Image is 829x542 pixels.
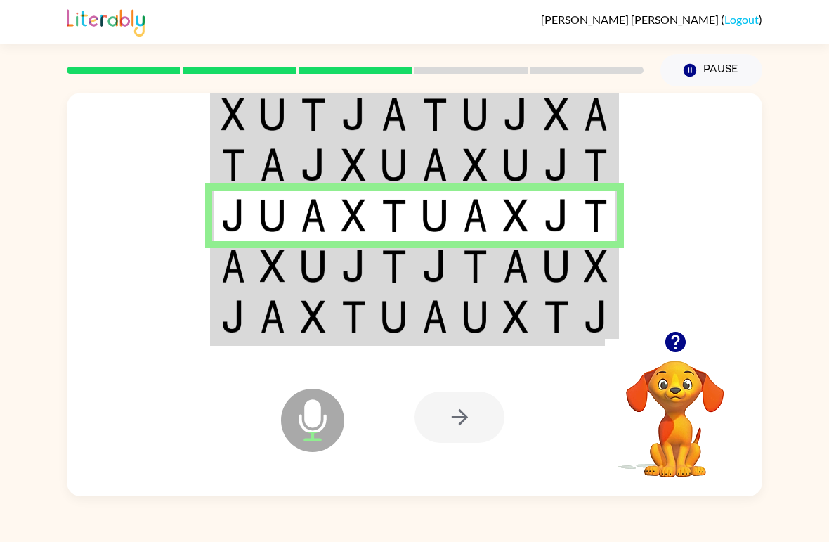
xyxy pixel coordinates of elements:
[544,250,569,283] img: u
[341,199,367,232] img: x
[422,148,448,181] img: a
[381,300,407,333] img: u
[301,199,326,232] img: a
[221,148,245,181] img: t
[724,13,759,26] a: Logout
[463,98,488,131] img: u
[341,250,367,283] img: j
[221,250,245,283] img: a
[544,98,569,131] img: x
[463,300,488,333] img: u
[260,98,285,131] img: u
[544,300,569,333] img: t
[422,250,448,283] img: j
[584,98,608,131] img: a
[463,199,488,232] img: a
[260,300,285,333] img: a
[584,300,608,333] img: j
[463,148,488,181] img: x
[503,300,528,333] img: x
[463,250,488,283] img: t
[67,6,145,37] img: Literably
[660,54,762,86] button: Pause
[260,148,285,181] img: a
[503,199,528,232] img: x
[260,199,285,232] img: u
[544,148,569,181] img: j
[381,98,407,131] img: a
[301,98,326,131] img: t
[605,339,745,479] video: Your browser must support playing .mp4 files to use Literably. Please try using another browser.
[584,250,608,283] img: x
[301,300,326,333] img: x
[422,199,448,232] img: u
[503,98,528,131] img: j
[341,148,367,181] img: x
[221,199,245,232] img: j
[541,13,762,26] div: ( )
[221,98,245,131] img: x
[381,250,407,283] img: t
[422,98,448,131] img: t
[301,148,326,181] img: j
[341,300,367,333] img: t
[221,300,245,333] img: j
[381,199,407,232] img: t
[584,148,608,181] img: t
[503,148,528,181] img: u
[260,250,285,283] img: x
[584,199,608,232] img: t
[341,98,367,131] img: j
[301,250,326,283] img: u
[503,250,528,283] img: a
[381,148,407,181] img: u
[544,199,569,232] img: j
[422,300,448,333] img: a
[541,13,721,26] span: [PERSON_NAME] [PERSON_NAME]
